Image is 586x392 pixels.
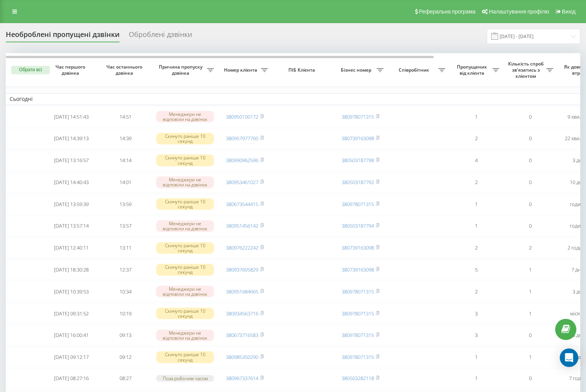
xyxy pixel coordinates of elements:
[342,135,374,142] a: 380739163098
[342,332,374,338] a: 380978071315
[226,375,258,382] a: 380967337614
[44,325,98,345] td: [DATE] 16:00:41
[503,325,557,345] td: 0
[449,128,503,149] td: 2
[342,375,374,382] a: 380503282118
[156,154,214,166] div: Скинуто раніше 10 секунд
[156,330,214,341] div: Менеджери не відповіли на дзвінок
[449,281,503,302] td: 2
[44,369,98,388] td: [DATE] 08:27:16
[226,222,258,229] a: 380951456142
[156,264,214,275] div: Скинуто раніше 10 секунд
[44,107,98,127] td: [DATE] 14:51:43
[156,133,214,144] div: Скинуто раніше 10 секунд
[342,266,374,273] a: 380739163098
[156,286,214,297] div: Менеджери не відповіли на дзвінок
[98,216,152,236] td: 13:57
[342,310,374,317] a: 380978071315
[503,347,557,367] td: 1
[226,113,258,120] a: 380950100172
[226,288,258,295] a: 380951684665
[449,172,503,193] td: 2
[562,8,576,15] span: Вихід
[44,281,98,302] td: [DATE] 10:39:53
[156,198,214,210] div: Скинуто раніше 10 секунд
[342,113,374,120] a: 380978071315
[226,135,258,142] a: 380957977760
[44,128,98,149] td: [DATE] 14:39:13
[449,325,503,345] td: 3
[503,260,557,280] td: 1
[226,266,258,273] a: 380937605829
[98,347,152,367] td: 09:12
[419,8,476,15] span: Реферальна програма
[226,157,258,164] a: 380990962596
[6,30,120,42] div: Необроблені пропущені дзвінки
[503,194,557,214] td: 0
[226,310,258,317] a: 380934563716
[44,238,98,258] td: [DATE] 12:40:11
[503,128,557,149] td: 0
[226,353,258,360] a: 380985350290
[98,325,152,345] td: 09:13
[503,216,557,236] td: 0
[342,201,374,208] a: 380978071315
[342,157,374,164] a: 380503187798
[44,260,98,280] td: [DATE] 18:30:28
[156,176,214,188] div: Менеджери не відповіли на дзвінок
[489,8,549,15] span: Налаштування профілю
[44,347,98,367] td: [DATE] 09:12:17
[342,222,374,229] a: 380503187794
[44,303,98,324] td: [DATE] 09:31:52
[156,242,214,254] div: Скинуто раніше 10 секунд
[342,288,374,295] a: 380978071315
[156,111,214,122] div: Менеджери не відповіли на дзвінок
[98,150,152,171] td: 14:14
[44,194,98,214] td: [DATE] 13:59:39
[449,150,503,171] td: 4
[342,353,374,360] a: 380978071315
[226,332,258,338] a: 380673716583
[503,107,557,127] td: 0
[11,66,50,74] button: Обрати всі
[560,348,578,367] div: Open Intercom Messenger
[507,61,546,79] span: Кількість спроб зв'язатись з клієнтом
[98,107,152,127] td: 14:51
[98,281,152,302] td: 10:34
[44,172,98,193] td: [DATE] 14:40:43
[222,67,261,73] span: Номер клієнта
[449,238,503,258] td: 2
[503,281,557,302] td: 1
[449,260,503,280] td: 5
[503,303,557,324] td: 1
[104,64,146,76] span: Час останнього дзвінка
[44,150,98,171] td: [DATE] 13:16:57
[342,179,374,186] a: 380503187792
[453,64,492,76] span: Пропущених від клієнта
[156,64,207,76] span: Причина пропуску дзвінка
[449,194,503,214] td: 1
[226,179,258,186] a: 380953461027
[51,64,92,76] span: Час першого дзвінка
[44,216,98,236] td: [DATE] 13:57:14
[503,150,557,171] td: 0
[98,303,152,324] td: 10:19
[503,238,557,258] td: 2
[129,30,192,42] div: Оброблені дзвінки
[449,347,503,367] td: 1
[449,369,503,388] td: 1
[98,369,152,388] td: 08:27
[278,67,327,73] span: ПІБ Клієнта
[449,216,503,236] td: 1
[98,260,152,280] td: 12:37
[449,107,503,127] td: 1
[98,194,152,214] td: 13:59
[226,201,258,208] a: 380673544415
[449,303,503,324] td: 3
[98,128,152,149] td: 14:39
[226,244,258,251] a: 380976222242
[98,172,152,193] td: 14:01
[503,172,557,193] td: 0
[156,220,214,232] div: Менеджери не відповіли на дзвінок
[503,369,557,388] td: 0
